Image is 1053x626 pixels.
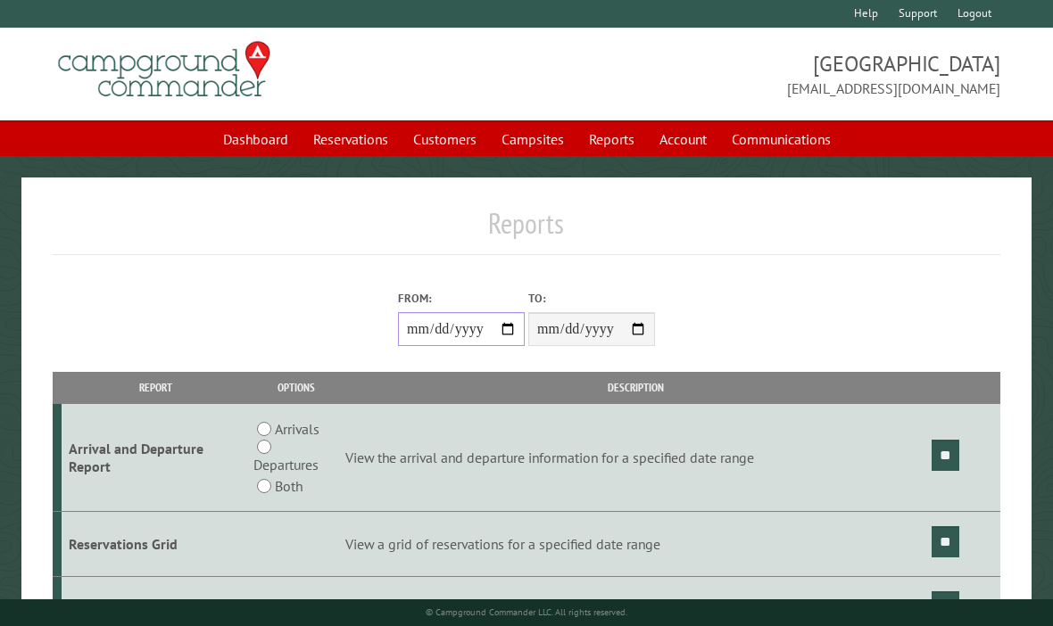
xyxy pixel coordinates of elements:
[398,290,525,307] label: From:
[253,454,319,475] label: Departures
[343,372,929,403] th: Description
[578,122,645,156] a: Reports
[526,49,1000,99] span: [GEOGRAPHIC_DATA] [EMAIL_ADDRESS][DOMAIN_NAME]
[649,122,717,156] a: Account
[275,418,319,440] label: Arrivals
[303,122,399,156] a: Reservations
[62,372,251,403] th: Report
[343,512,929,577] td: View a grid of reservations for a specified date range
[491,122,575,156] a: Campsites
[62,404,251,512] td: Arrival and Departure Report
[528,290,655,307] label: To:
[212,122,299,156] a: Dashboard
[53,35,276,104] img: Campground Commander
[343,404,929,512] td: View the arrival and departure information for a specified date range
[275,475,303,497] label: Both
[721,122,842,156] a: Communications
[402,122,487,156] a: Customers
[251,372,343,403] th: Options
[53,206,1000,255] h1: Reports
[426,606,627,618] small: © Campground Commander LLC. All rights reserved.
[62,512,251,577] td: Reservations Grid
